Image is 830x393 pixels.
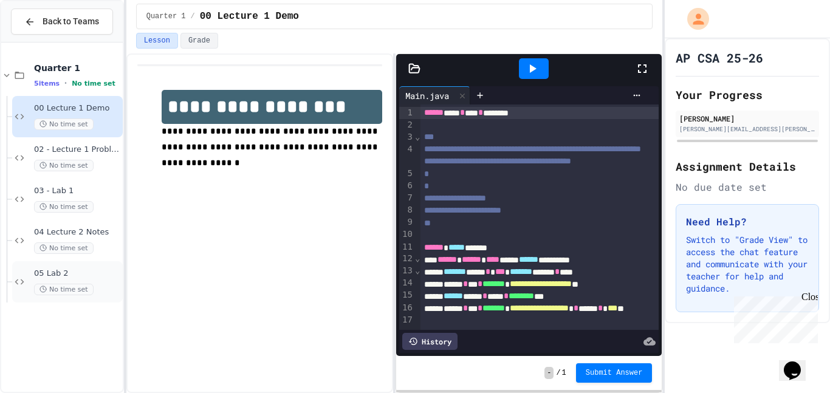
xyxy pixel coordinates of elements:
[399,204,414,216] div: 8
[676,49,763,66] h1: AP CSA 25-26
[180,33,218,49] button: Grade
[34,268,120,279] span: 05 Lab 2
[5,5,84,77] div: Chat with us now!Close
[399,228,414,241] div: 10
[676,158,819,175] h2: Assignment Details
[34,227,120,238] span: 04 Lecture 2 Notes
[576,363,653,383] button: Submit Answer
[34,160,94,171] span: No time set
[399,265,414,277] div: 13
[399,89,455,102] div: Main.java
[34,242,94,254] span: No time set
[729,292,818,343] iframe: chat widget
[414,253,420,263] span: Fold line
[399,289,414,301] div: 15
[586,368,643,378] span: Submit Answer
[399,253,414,265] div: 12
[686,234,809,295] p: Switch to "Grade View" to access the chat feature and communicate with your teacher for help and ...
[11,9,113,35] button: Back to Teams
[34,80,60,87] span: 5 items
[686,214,809,229] h3: Need Help?
[544,367,554,379] span: -
[402,333,458,350] div: History
[200,9,299,24] span: 00 Lecture 1 Demo
[191,12,195,21] span: /
[779,344,818,381] iframe: chat widget
[34,186,120,196] span: 03 - Lab 1
[34,63,120,73] span: Quarter 1
[136,33,178,49] button: Lesson
[399,314,414,338] div: 17
[676,180,819,194] div: No due date set
[399,86,470,104] div: Main.java
[399,241,414,253] div: 11
[679,125,815,134] div: [PERSON_NAME][EMAIL_ADDRESS][PERSON_NAME][DOMAIN_NAME]
[562,368,566,378] span: 1
[34,145,120,155] span: 02 - Lecture 1 Problem 2
[72,80,115,87] span: No time set
[679,113,815,124] div: [PERSON_NAME]
[34,284,94,295] span: No time set
[64,78,67,88] span: •
[414,132,420,142] span: Fold line
[399,107,414,119] div: 1
[399,216,414,228] div: 9
[34,103,120,114] span: 00 Lecture 1 Demo
[399,277,414,289] div: 14
[399,131,414,143] div: 3
[34,201,94,213] span: No time set
[34,118,94,130] span: No time set
[399,302,414,314] div: 16
[399,119,414,131] div: 2
[399,180,414,192] div: 6
[676,86,819,103] h2: Your Progress
[399,143,414,168] div: 4
[556,368,560,378] span: /
[146,12,186,21] span: Quarter 1
[674,5,712,33] div: My Account
[43,15,99,28] span: Back to Teams
[399,192,414,204] div: 7
[399,168,414,180] div: 5
[414,265,420,275] span: Fold line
